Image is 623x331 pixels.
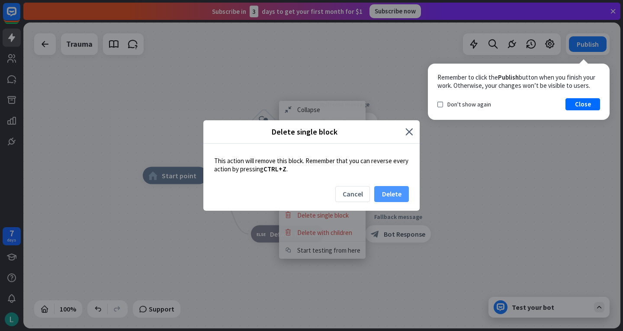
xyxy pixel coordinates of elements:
span: Publish [498,73,519,81]
div: This action will remove this block. Remember that you can reverse every action by pressing . [203,144,420,186]
div: Remember to click the button when you finish your work. Otherwise, your changes won’t be visible ... [437,73,600,90]
span: Delete single block [210,127,399,137]
button: Close [565,98,600,110]
button: Delete [374,186,409,202]
span: CTRL+Z [263,165,286,173]
button: Open LiveChat chat widget [7,3,33,29]
i: close [405,127,413,137]
span: Don't show again [447,100,491,108]
button: Cancel [335,186,370,202]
